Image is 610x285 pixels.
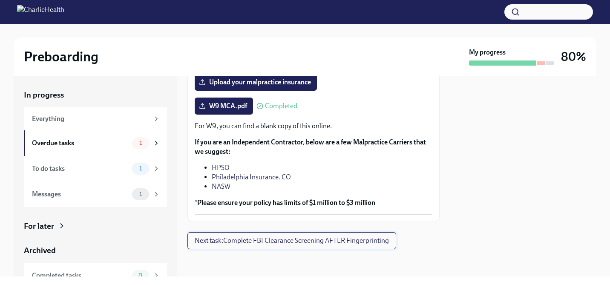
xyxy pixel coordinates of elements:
[197,199,375,207] strong: Please ensure your policy has limits of $1 million to $3 million
[469,48,506,57] strong: My progress
[212,182,230,190] a: NASW
[24,107,167,130] a: Everything
[195,138,426,155] strong: If you are an Independent Contractor, below are a few Malpractice Carriers that we suggest:
[212,173,291,181] a: Philadelphia Insurance. CO
[32,138,129,148] div: Overdue tasks
[24,245,167,256] a: Archived
[32,190,129,199] div: Messages
[195,236,389,245] span: Next task : Complete FBI Clearance Screening AFTER Fingerprinting
[24,89,167,101] a: In progress
[187,232,396,249] button: Next task:Complete FBI Clearance Screening AFTER Fingerprinting
[32,114,149,124] div: Everything
[212,164,230,172] a: HPSO
[32,164,129,173] div: To do tasks
[134,191,147,197] span: 1
[201,102,247,110] span: W9 MCA.pdf
[32,271,129,280] div: Completed tasks
[17,5,64,19] img: CharlieHealth
[561,49,586,64] h3: 80%
[195,98,253,115] label: W9 MCA.pdf
[195,121,432,131] p: For W9, you can find a blank copy of this online.
[24,156,167,181] a: To do tasks1
[24,221,54,232] div: For later
[134,140,147,146] span: 1
[24,181,167,207] a: Messages1
[195,74,317,91] label: Upload your malpractice insurance
[133,272,147,279] span: 8
[134,165,147,172] span: 1
[24,48,98,65] h2: Preboarding
[201,78,311,86] span: Upload your malpractice insurance
[265,103,297,109] span: Completed
[24,130,167,156] a: Overdue tasks1
[24,221,167,232] a: For later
